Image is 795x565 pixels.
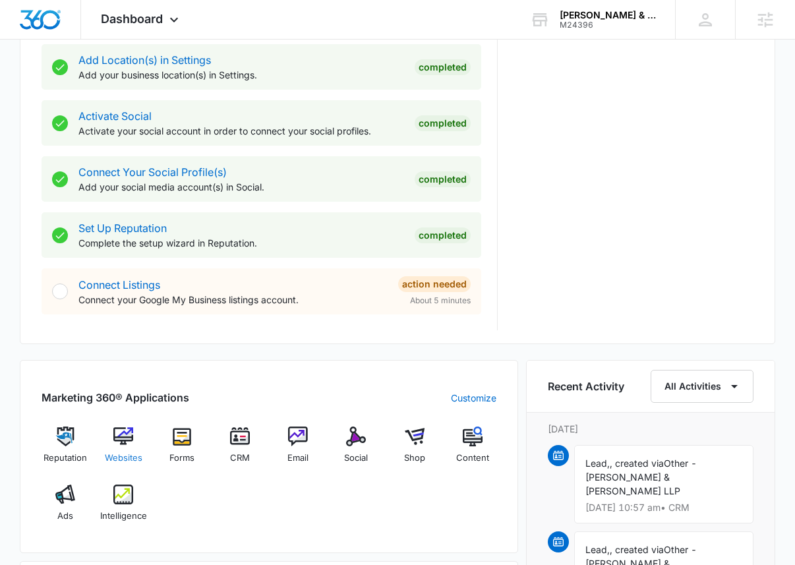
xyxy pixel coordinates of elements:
[449,427,496,474] a: Content
[42,427,89,474] a: Reputation
[101,12,163,26] span: Dashboard
[560,20,656,30] div: account id
[78,293,388,307] p: Connect your Google My Business listings account.
[100,485,147,532] a: Intelligence
[78,180,404,194] p: Add your social media account(s) in Social.
[415,59,471,75] div: Completed
[105,452,142,465] span: Websites
[78,109,152,123] a: Activate Social
[78,165,227,179] a: Connect Your Social Profile(s)
[78,222,167,235] a: Set Up Reputation
[216,427,264,474] a: CRM
[651,370,753,403] button: All Activities
[100,510,147,523] span: Intelligence
[344,452,368,465] span: Social
[585,544,610,555] span: Lead,
[332,427,380,474] a: Social
[548,422,753,436] p: [DATE]
[415,227,471,243] div: Completed
[57,510,73,523] span: Ads
[585,503,742,512] p: [DATE] 10:57 am • CRM
[456,452,489,465] span: Content
[610,458,664,469] span: , created via
[398,276,471,292] div: Action Needed
[78,53,211,67] a: Add Location(s) in Settings
[78,124,404,138] p: Activate your social account in order to connect your social profiles.
[410,295,471,307] span: About 5 minutes
[169,452,194,465] span: Forms
[390,427,438,474] a: Shop
[451,391,496,405] a: Customize
[415,115,471,131] div: Completed
[548,378,624,394] h6: Recent Activity
[585,458,610,469] span: Lead,
[404,452,425,465] span: Shop
[274,427,322,474] a: Email
[560,10,656,20] div: account name
[610,544,664,555] span: , created via
[44,452,87,465] span: Reputation
[42,485,89,532] a: Ads
[78,278,160,291] a: Connect Listings
[78,68,404,82] p: Add your business location(s) in Settings.
[100,427,147,474] a: Websites
[585,458,697,496] span: Other - [PERSON_NAME] & [PERSON_NAME] LLP
[415,171,471,187] div: Completed
[42,390,189,405] h2: Marketing 360® Applications
[78,236,404,250] p: Complete the setup wizard in Reputation.
[158,427,206,474] a: Forms
[230,452,250,465] span: CRM
[287,452,309,465] span: Email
